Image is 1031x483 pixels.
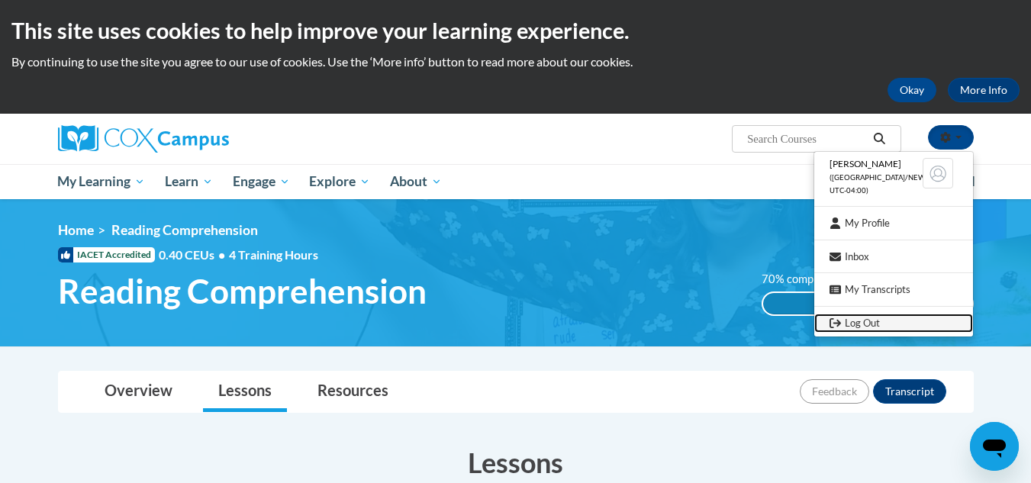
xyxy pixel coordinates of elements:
img: Cox Campus [58,125,229,153]
a: Learn [155,164,223,199]
a: Logout [814,314,973,333]
a: Resources [302,372,404,412]
button: Search [868,130,891,148]
a: Home [58,222,94,238]
span: [PERSON_NAME] [830,158,901,169]
a: Engage [223,164,300,199]
a: My Profile [814,214,973,233]
a: My Learning [48,164,156,199]
span: Explore [309,172,370,191]
span: About [390,172,442,191]
p: By continuing to use the site you agree to our use of cookies. Use the ‘More info’ button to read... [11,53,1020,70]
span: Learn [165,172,213,191]
span: My Learning [57,172,145,191]
label: 70% complete [762,271,849,288]
button: Account Settings [928,125,974,150]
h2: This site uses cookies to help improve your learning experience. [11,15,1020,46]
span: • [218,247,225,262]
input: Search Courses [746,130,868,148]
span: Reading Comprehension [58,271,427,311]
div: 70% complete [763,293,909,314]
a: Inbox [814,247,973,266]
a: Cox Campus [58,125,348,153]
a: My Transcripts [814,280,973,299]
div: Main menu [35,164,997,199]
a: Overview [89,372,188,412]
button: Okay [888,78,936,102]
img: Learner Profile Avatar [923,158,953,188]
a: Lessons [203,372,287,412]
span: Reading Comprehension [111,222,258,238]
span: Engage [233,172,290,191]
iframe: Button to launch messaging window [970,422,1019,471]
span: 4 Training Hours [229,247,318,262]
span: IACET Accredited [58,247,155,262]
a: More Info [948,78,1020,102]
a: Explore [299,164,380,199]
a: About [380,164,452,199]
button: Transcript [873,379,946,404]
h3: Lessons [58,443,974,481]
button: Feedback [800,379,869,404]
span: ([GEOGRAPHIC_DATA]/New_York UTC-04:00) [830,173,949,195]
span: 0.40 CEUs [159,246,229,263]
